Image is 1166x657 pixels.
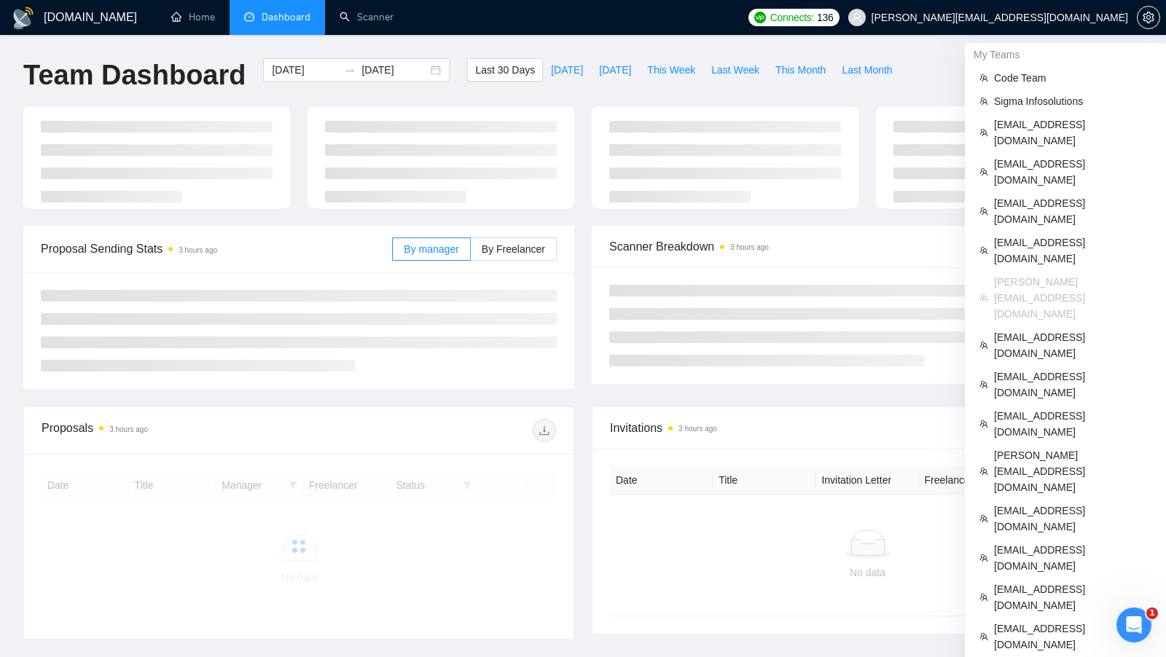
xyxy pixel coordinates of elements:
[834,58,900,82] button: Last Month
[262,11,310,23] span: Dashboard
[41,240,392,258] span: Proposal Sending Stats
[482,243,545,255] span: By Freelancer
[42,419,299,442] div: Proposals
[340,11,394,23] a: searchScanner
[994,156,1151,188] span: [EMAIL_ADDRESS][DOMAIN_NAME]
[979,554,988,562] span: team
[109,425,148,433] time: 3 hours ago
[979,593,988,602] span: team
[979,246,988,255] span: team
[610,419,1124,437] span: Invitations
[979,341,988,350] span: team
[551,62,583,78] span: [DATE]
[404,243,458,255] span: By manager
[171,11,215,23] a: homeHome
[994,542,1151,574] span: [EMAIL_ADDRESS][DOMAIN_NAME]
[979,514,988,523] span: team
[994,195,1151,227] span: [EMAIL_ADDRESS][DOMAIN_NAME]
[994,93,1151,109] span: Sigma Infosolutions
[979,632,988,641] span: team
[754,12,766,23] img: upwork-logo.png
[994,235,1151,267] span: [EMAIL_ADDRESS][DOMAIN_NAME]
[543,58,591,82] button: [DATE]
[994,408,1151,440] span: [EMAIL_ADDRESS][DOMAIN_NAME]
[994,117,1151,149] span: [EMAIL_ADDRESS][DOMAIN_NAME]
[622,564,1114,581] div: No data
[647,62,695,78] span: This Week
[994,274,1151,322] span: [PERSON_NAME][EMAIL_ADDRESS][DOMAIN_NAME]
[1137,6,1160,29] button: setting
[467,58,543,82] button: Last 30 Days
[979,128,988,137] span: team
[979,168,988,176] span: team
[1116,607,1151,642] iframe: Intercom live chat
[361,62,428,78] input: End date
[994,447,1151,495] span: [PERSON_NAME][EMAIL_ADDRESS][DOMAIN_NAME]
[639,58,703,82] button: This Week
[842,62,892,78] span: Last Month
[272,62,338,78] input: Start date
[610,466,713,495] th: Date
[23,58,246,93] h1: Team Dashboard
[815,466,918,495] th: Invitation Letter
[475,62,535,78] span: Last 30 Days
[852,12,862,23] span: user
[344,64,356,76] span: swap-right
[591,58,639,82] button: [DATE]
[599,62,631,78] span: [DATE]
[1138,12,1159,23] span: setting
[994,329,1151,361] span: [EMAIL_ADDRESS][DOMAIN_NAME]
[678,425,717,433] time: 3 hours ago
[979,294,988,302] span: team
[767,58,834,82] button: This Month
[979,207,988,216] span: team
[994,70,1151,86] span: Code Team
[713,466,815,495] th: Title
[703,58,767,82] button: Last Week
[979,380,988,389] span: team
[1137,12,1160,23] a: setting
[994,503,1151,535] span: [EMAIL_ADDRESS][DOMAIN_NAME]
[775,62,826,78] span: This Month
[817,9,833,25] span: 136
[1146,607,1158,619] span: 1
[979,97,988,106] span: team
[994,621,1151,653] span: [EMAIL_ADDRESS][DOMAIN_NAME]
[770,9,814,25] span: Connects:
[609,237,1125,256] span: Scanner Breakdown
[344,64,356,76] span: to
[244,12,254,22] span: dashboard
[711,62,759,78] span: Last Week
[12,7,35,30] img: logo
[730,243,769,251] time: 3 hours ago
[994,581,1151,613] span: [EMAIL_ADDRESS][DOMAIN_NAME]
[979,74,988,82] span: team
[994,369,1151,401] span: [EMAIL_ADDRESS][DOMAIN_NAME]
[919,466,1022,495] th: Freelancer
[179,246,217,254] time: 3 hours ago
[965,43,1166,66] div: My Teams
[979,420,988,428] span: team
[979,467,988,476] span: team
